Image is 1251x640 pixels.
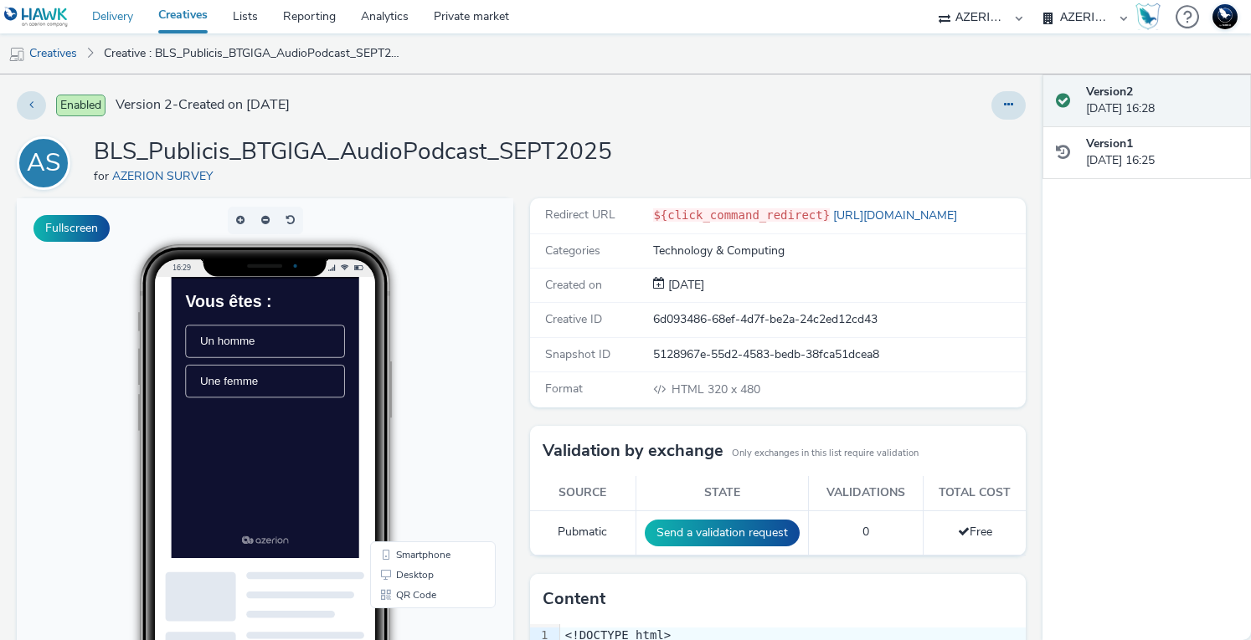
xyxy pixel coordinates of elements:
img: hawk surveys logo [100,370,167,381]
strong: Version 2 [1086,84,1133,100]
div: 5128967e-55d2-4583-bedb-38fca51dcea8 [653,346,1024,363]
span: Un homme [41,83,120,100]
span: Creative ID [545,311,602,327]
span: 16:29 [156,64,174,74]
span: QR Code [379,392,420,402]
code: ${click_command_redirect} [653,208,830,222]
a: AS [17,155,77,171]
div: Creation 25 September 2025, 16:25 [665,277,704,294]
span: for [94,168,112,184]
h3: Content [543,586,605,612]
button: Send a validation request [645,520,800,546]
span: Une femme [41,140,124,157]
th: Total cost [924,476,1026,510]
img: mobile [8,46,25,63]
span: 320 x 480 [670,381,760,397]
span: Redirect URL [545,207,615,223]
button: Fullscreen [33,215,110,242]
strong: Version 1 [1086,136,1133,151]
span: Free [958,524,992,540]
li: Desktop [357,366,476,387]
h1: BLS_Publicis_BTGIGA_AudioPodcast_SEPT2025 [94,136,612,168]
th: Validations [808,476,924,510]
a: Creative : BLS_Publicis_BTGIGA_AudioPodcast_SEPT2025 [95,33,409,74]
td: Pubmatic [530,510,636,555]
small: Only exchanges in this list require validation [732,447,919,460]
th: State [636,476,808,510]
a: Hawk Academy [1135,3,1167,30]
span: Format [545,381,583,397]
h1: Vous êtes : [20,23,248,49]
span: HTML [672,381,708,397]
span: Created on [545,277,602,293]
h3: Validation by exchange [543,438,723,463]
div: [DATE] 16:25 [1086,136,1238,170]
li: Smartphone [357,346,476,366]
div: AS [27,140,61,187]
li: QR Code [357,387,476,407]
span: Desktop [379,371,417,381]
img: Hawk Academy [1135,3,1161,30]
th: Source [530,476,636,510]
div: Technology & Computing [653,243,1024,259]
a: AZERION SURVEY [112,168,219,184]
a: [URL][DOMAIN_NAME] [830,207,964,223]
span: Smartphone [379,351,434,361]
img: Support Hawk [1212,4,1238,29]
div: [DATE] 16:28 [1086,84,1238,118]
span: Snapshot ID [545,346,610,362]
span: 0 [862,524,869,540]
span: [DATE] [665,277,704,293]
span: Categories [545,243,600,259]
div: 6d093486-68ef-4d7f-be2a-24c2ed12cd43 [653,311,1024,328]
img: undefined Logo [4,7,69,28]
span: Enabled [56,95,106,116]
span: Version 2 - Created on [DATE] [116,95,290,115]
